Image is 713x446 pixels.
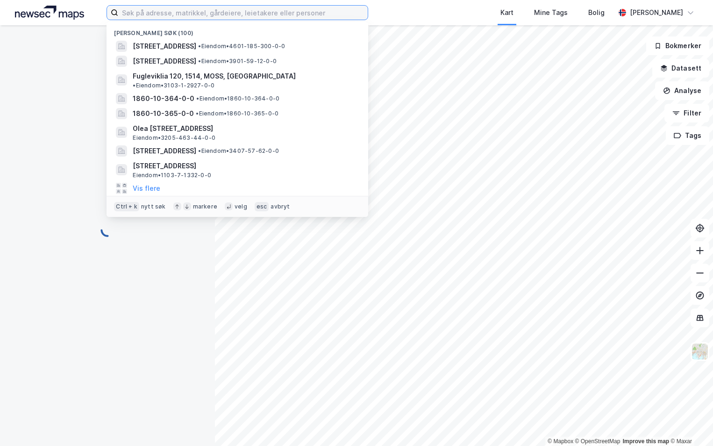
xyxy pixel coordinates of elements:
span: • [196,110,199,117]
span: Eiendom • 1103-7-1332-0-0 [133,172,211,179]
button: Analyse [655,81,709,100]
span: Eiendom • 3205-463-44-0-0 [133,134,215,142]
div: esc [255,202,269,211]
span: Eiendom • 3103-1-2927-0-0 [133,82,214,89]
span: • [198,147,201,154]
div: avbryt [271,203,290,210]
span: Eiendom • 1860-10-364-0-0 [196,95,279,102]
input: Søk på adresse, matrikkel, gårdeiere, leietakere eller personer [118,6,368,20]
div: Kart [500,7,513,18]
span: Eiendom • 3901-59-12-0-0 [198,58,277,65]
div: Bolig [588,7,605,18]
img: logo.a4113a55bc3d86da70a041830d287a7e.svg [15,6,84,20]
span: 1860-10-364-0-0 [133,93,194,104]
span: [STREET_ADDRESS] [133,41,196,52]
span: • [196,95,199,102]
button: Tags [666,126,709,145]
span: • [133,82,135,89]
button: Bokmerker [646,36,709,55]
div: markere [193,203,217,210]
button: Filter [664,104,709,122]
div: velg [235,203,247,210]
span: Fugleviklia 120, 1514, MOSS, [GEOGRAPHIC_DATA] [133,71,296,82]
a: OpenStreetMap [575,438,620,445]
span: • [198,58,201,65]
button: Vis flere [133,183,160,194]
div: nytt søk [141,203,166,210]
div: Mine Tags [534,7,568,18]
div: [PERSON_NAME] søk (100) [107,22,368,39]
a: Improve this map [623,438,669,445]
span: Eiendom • 3407-57-62-0-0 [198,147,279,155]
span: Eiendom • 4601-185-300-0-0 [198,43,285,50]
iframe: Chat Widget [666,401,713,446]
span: [STREET_ADDRESS] [133,56,196,67]
span: [STREET_ADDRESS] [133,160,357,172]
span: Eiendom • 1860-10-365-0-0 [196,110,278,117]
button: Datasett [652,59,709,78]
div: Ctrl + k [114,202,139,211]
div: [PERSON_NAME] [630,7,683,18]
span: [STREET_ADDRESS] [133,145,196,157]
img: Z [691,343,709,360]
span: 1860-10-365-0-0 [133,108,194,119]
a: Mapbox [548,438,573,445]
span: • [198,43,201,50]
img: spinner.a6d8c91a73a9ac5275cf975e30b51cfb.svg [100,223,115,237]
span: Olea [STREET_ADDRESS] [133,123,357,134]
